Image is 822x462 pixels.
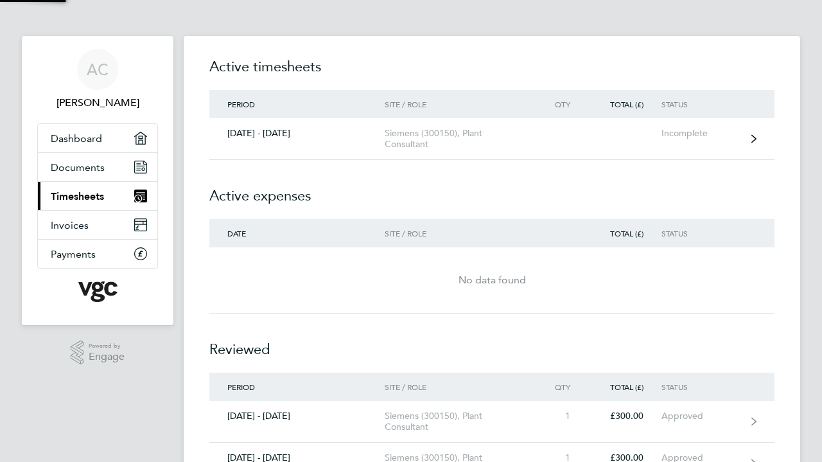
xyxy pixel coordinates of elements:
[661,128,740,139] div: Incomplete
[89,341,125,351] span: Powered by
[37,49,158,111] a: AC[PERSON_NAME]
[209,229,385,238] div: Date
[661,382,740,391] div: Status
[209,118,774,160] a: [DATE] - [DATE]Siemens (300150), Plant ConsultantIncomplete
[385,411,532,432] div: Siemens (300150), Plant Consultant
[37,281,158,302] a: Go to home page
[71,341,125,365] a: Powered byEngage
[661,411,740,422] div: Approved
[51,219,89,231] span: Invoices
[227,382,255,392] span: Period
[38,240,157,268] a: Payments
[209,57,774,90] h2: Active timesheets
[385,100,532,109] div: Site / Role
[38,182,157,210] a: Timesheets
[51,132,102,145] span: Dashboard
[209,314,774,373] h2: Reviewed
[209,160,774,219] h2: Active expenses
[38,153,157,181] a: Documents
[38,124,157,152] a: Dashboard
[588,382,661,391] div: Total (£)
[209,411,385,422] div: [DATE] - [DATE]
[209,128,385,139] div: [DATE] - [DATE]
[87,61,109,78] span: AC
[89,351,125,362] span: Engage
[532,411,588,422] div: 1
[227,99,255,109] span: Period
[37,95,158,111] span: Andy Crago
[385,229,532,238] div: Site / Role
[532,382,588,391] div: Qty
[385,382,532,391] div: Site / Role
[209,272,774,288] div: No data found
[38,211,157,239] a: Invoices
[532,100,588,109] div: Qty
[209,401,774,443] a: [DATE] - [DATE]Siemens (300150), Plant Consultant1£300.00Approved
[661,100,740,109] div: Status
[51,161,105,173] span: Documents
[22,36,173,325] nav: Main navigation
[51,248,96,260] span: Payments
[588,229,661,238] div: Total (£)
[51,190,104,202] span: Timesheets
[78,281,118,302] img: vgcgroup-logo-retina.png
[588,100,661,109] div: Total (£)
[661,229,740,238] div: Status
[588,411,661,422] div: £300.00
[385,128,532,150] div: Siemens (300150), Plant Consultant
